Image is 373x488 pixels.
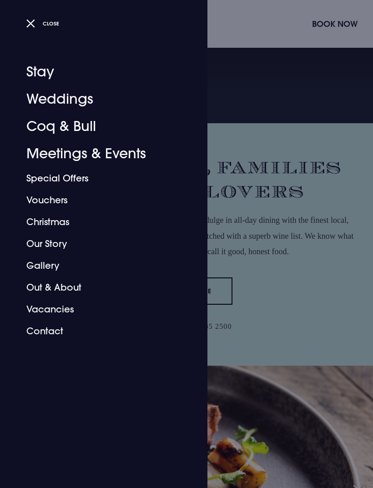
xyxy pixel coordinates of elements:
[26,113,170,140] a: Coq & Bull
[26,58,170,86] a: Stay
[26,189,170,211] a: Vouchers
[26,140,170,167] a: Meetings & Events
[26,233,170,255] a: Our Story
[26,298,170,320] a: Vacancies
[26,167,170,189] a: Special Offers
[26,277,170,298] a: Out & About
[26,255,170,277] a: Gallery
[26,86,170,113] a: Weddings
[43,20,59,27] span: Close
[26,17,60,30] button: Close
[26,211,170,233] a: Christmas
[26,320,170,342] a: Contact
